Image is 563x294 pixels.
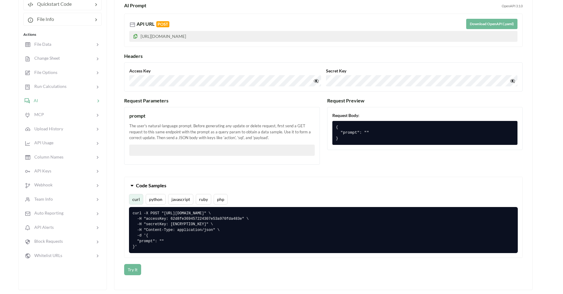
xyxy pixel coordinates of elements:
[124,53,523,59] h3: Headers
[466,19,517,29] button: Download OpenAPI (.yaml)
[129,112,315,119] div: prompt
[31,126,63,131] span: Upload History
[33,1,72,7] span: Quickstart Code
[31,55,60,61] span: Change Sheet
[31,70,57,75] span: File Options
[23,32,102,37] div: Actions
[124,98,320,103] h3: Request Parameters
[31,210,63,215] span: Auto Reporting
[31,253,62,258] span: Whitelist URLs
[327,98,523,103] h3: Request Preview
[124,2,499,8] h3: AI Prompt
[214,194,228,205] button: php
[129,123,315,141] div: The user's natural-language prompt. Before generating any update or delete request, first send a ...
[168,194,193,205] button: javascript
[129,207,518,253] pre: curl -X POST "[URL][DOMAIN_NAME]" \ -H "accessKey: 62d8fe369457224307e53a970fda483e" \ -H "secret...
[332,121,518,145] pre: { "prompt": "" }
[31,154,63,159] span: Column Names
[31,42,51,47] span: File Data
[124,264,141,275] button: Try It
[136,182,166,188] span: Code Samples
[31,196,53,202] span: Team Info
[502,4,523,9] small: OpenAPI 3.1.0
[33,16,54,22] span: File Info
[31,168,51,173] span: API Keys
[156,21,169,27] span: POST
[312,76,320,85] button: 👁️‍🗨️
[31,112,44,117] span: MCP
[146,194,166,205] button: python
[31,225,54,230] span: API Alerts
[509,76,516,85] button: 👁️‍🗨️
[196,194,211,205] button: ruby
[129,31,517,42] p: [URL][DOMAIN_NAME]
[332,112,518,119] div: Request Body:
[124,177,522,194] button: Code Samples
[31,140,53,145] span: API Usage
[31,239,63,244] span: Block Requests
[129,194,143,205] button: curl
[30,98,38,103] span: AI
[31,84,66,89] span: Run Calculations
[135,21,169,27] span: API URL
[31,182,53,187] span: Webhook
[129,68,321,74] label: Access Key
[326,68,518,74] label: Secret Key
